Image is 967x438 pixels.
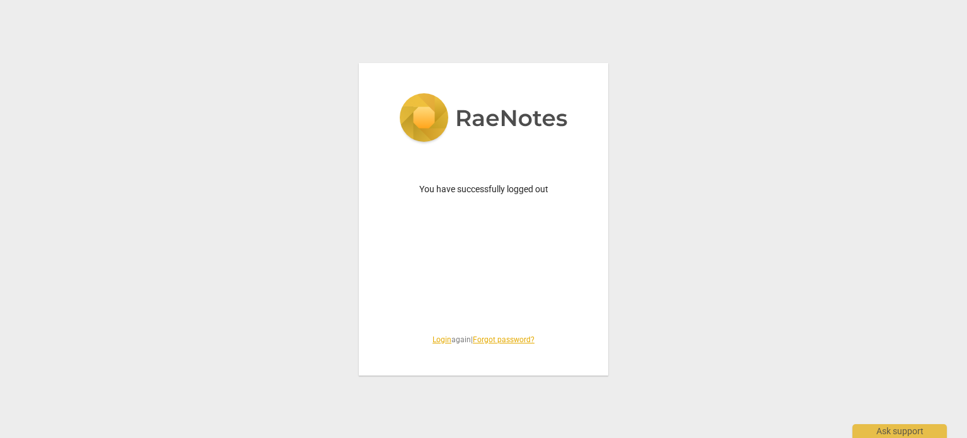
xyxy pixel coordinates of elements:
[852,424,947,438] div: Ask support
[399,93,568,145] img: 5ac2273c67554f335776073100b6d88f.svg
[389,183,578,196] p: You have successfully logged out
[389,335,578,345] span: again |
[473,335,534,344] a: Forgot password?
[433,335,451,344] a: Login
